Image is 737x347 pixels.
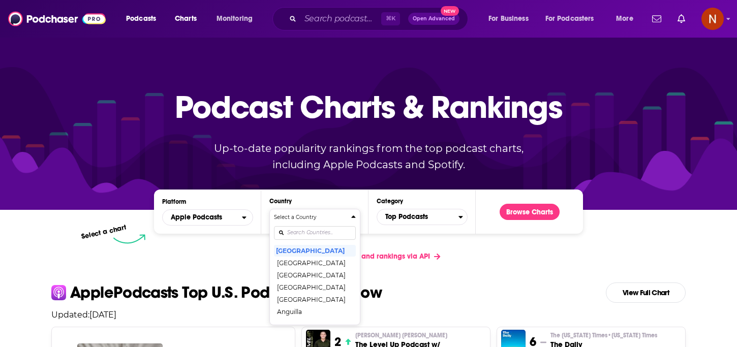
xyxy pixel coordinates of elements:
[539,11,609,27] button: open menu
[274,293,356,305] button: [GEOGRAPHIC_DATA]
[126,12,156,26] span: Podcasts
[609,11,646,27] button: open menu
[701,8,724,30] span: Logged in as AdelNBM
[80,223,127,241] p: Select a chart
[274,269,356,281] button: [GEOGRAPHIC_DATA]
[550,331,657,339] p: The New York Times • New York Times
[481,11,541,27] button: open menu
[488,12,529,26] span: For Business
[413,16,455,21] span: Open Advanced
[673,10,689,27] a: Show notifications dropdown
[355,331,447,339] span: [PERSON_NAME] [PERSON_NAME]
[274,226,356,240] input: Search Countries...
[113,234,145,244] img: select arrow
[500,204,560,220] button: Browse Charts
[194,140,543,173] p: Up-to-date popularity rankings from the top podcast charts, including Apple Podcasts and Spotify.
[607,332,657,339] span: • [US_STATE] Times
[209,11,266,27] button: open menu
[648,10,665,27] a: Show notifications dropdown
[296,252,430,261] span: Get podcast charts and rankings via API
[408,13,459,25] button: Open AdvancedNew
[175,74,563,140] p: Podcast Charts & Rankings
[274,318,356,330] button: [GEOGRAPHIC_DATA]
[217,12,253,26] span: Monitoring
[441,6,459,16] span: New
[701,8,724,30] img: User Profile
[550,331,657,339] span: The [US_STATE] Times
[162,209,253,226] h2: Platforms
[282,7,478,30] div: Search podcasts, credits, & more...
[274,305,356,318] button: Anguilla
[43,310,694,320] p: Updated: [DATE]
[8,9,106,28] img: Podchaser - Follow, Share and Rate Podcasts
[269,209,360,325] button: Countries
[274,244,356,257] button: [GEOGRAPHIC_DATA]
[70,285,382,301] p: Apple Podcasts Top U.S. Podcasts Right Now
[288,244,448,269] a: Get podcast charts and rankings via API
[545,12,594,26] span: For Podcasters
[162,209,253,226] button: open menu
[377,208,458,226] span: Top Podcasts
[355,331,486,339] p: Paul Alex Espinoza
[616,12,633,26] span: More
[606,282,686,303] a: View Full Chart
[171,214,222,221] span: Apple Podcasts
[274,281,356,293] button: [GEOGRAPHIC_DATA]
[300,11,381,27] input: Search podcasts, credits, & more...
[381,12,400,25] span: ⌘ K
[274,257,356,269] button: [GEOGRAPHIC_DATA]
[274,215,347,220] h4: Select a Country
[701,8,724,30] button: Show profile menu
[51,285,66,300] img: apple Icon
[168,11,203,27] a: Charts
[119,11,169,27] button: open menu
[377,209,468,225] button: Categories
[175,12,197,26] span: Charts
